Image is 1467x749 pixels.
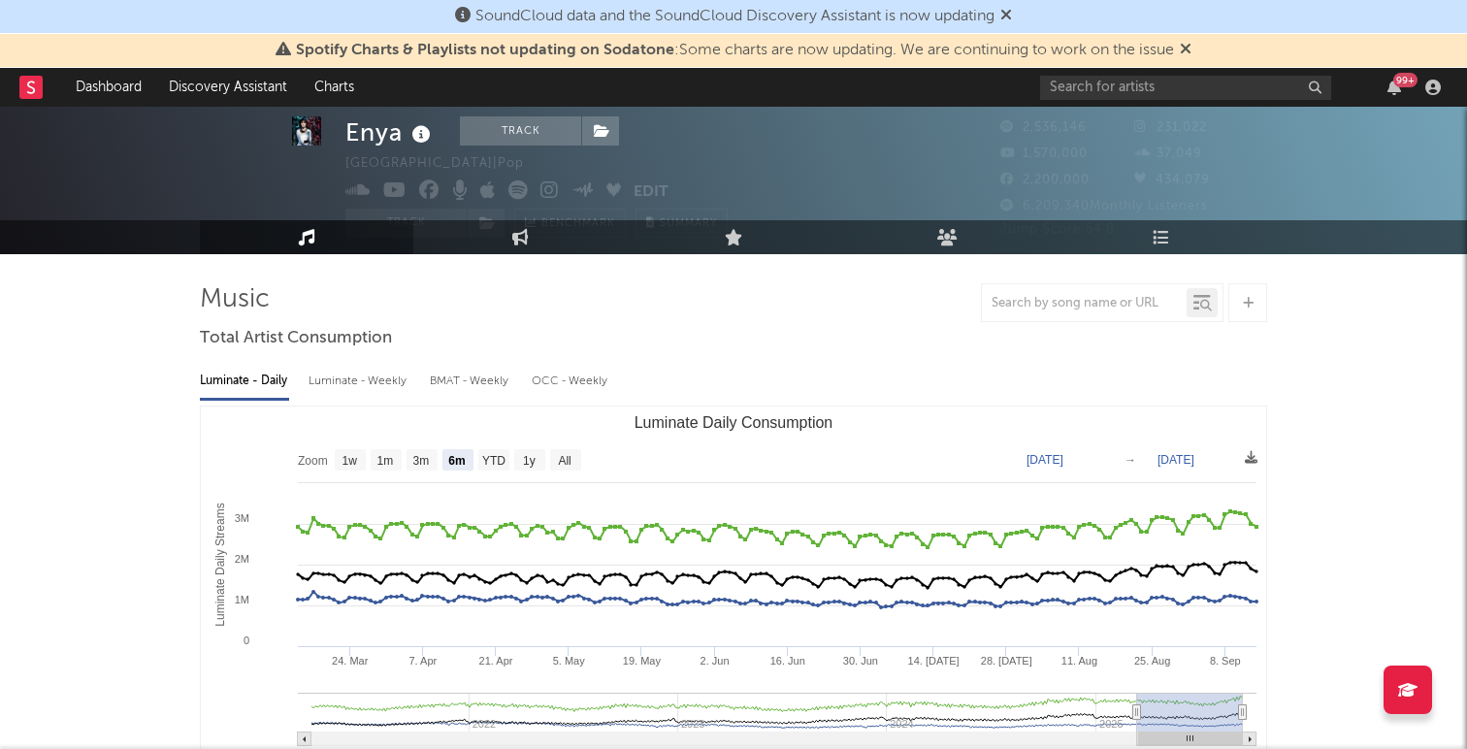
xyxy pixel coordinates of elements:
span: 1,570,000 [1000,147,1088,160]
span: Benchmark [541,212,615,236]
text: YTD [482,454,505,468]
text: 16. Jun [770,655,805,667]
text: → [1125,453,1136,467]
text: 24. Mar [332,655,369,667]
text: [DATE] [1027,453,1063,467]
div: Enya [345,116,436,148]
text: All [558,454,570,468]
text: 5. May [553,655,586,667]
text: 8. Sep [1210,655,1241,667]
div: Luminate - Daily [200,365,289,398]
text: 2. Jun [701,655,730,667]
button: Track [460,116,581,146]
text: Zoom [298,454,328,468]
button: Edit [634,180,668,205]
text: 2M [235,553,249,565]
button: 99+ [1387,80,1401,95]
span: : Some charts are now updating. We are continuing to work on the issue [296,43,1174,58]
text: 19. May [623,655,662,667]
span: Dismiss [1180,43,1191,58]
span: 231,022 [1134,121,1207,134]
div: 99 + [1393,73,1418,87]
span: 2,536,146 [1000,121,1087,134]
text: 11. Aug [1061,655,1097,667]
a: Discovery Assistant [155,68,301,107]
text: 0 [244,635,249,646]
div: Luminate - Weekly [309,365,410,398]
text: 3M [235,512,249,524]
text: 3m [413,454,430,468]
a: Charts [301,68,368,107]
span: Total Artist Consumption [200,327,392,350]
text: 28. [DATE] [981,655,1032,667]
span: Spotify Charts & Playlists not updating on Sodatone [296,43,674,58]
text: Luminate Daily Streams [213,503,227,626]
button: Summary [636,209,728,238]
text: 21. Apr [479,655,513,667]
text: 6m [448,454,465,468]
text: 14. [DATE] [908,655,960,667]
span: Dismiss [1000,9,1012,24]
div: BMAT - Weekly [430,365,512,398]
text: 1M [235,594,249,605]
span: 434,079 [1134,174,1210,186]
a: Dashboard [62,68,155,107]
text: 30. Jun [843,655,878,667]
div: OCC - Weekly [532,365,609,398]
text: 7. Apr [408,655,437,667]
span: 6,209,340 Monthly Listeners [1000,200,1208,212]
a: Benchmark [514,209,626,238]
input: Search for artists [1040,76,1331,100]
text: 1m [377,454,394,468]
text: Luminate Daily Consumption [635,414,833,431]
div: [GEOGRAPHIC_DATA] | Pop [345,152,546,176]
text: 25. Aug [1134,655,1170,667]
text: [DATE] [1157,453,1194,467]
span: Summary [660,218,717,229]
span: 37,049 [1134,147,1202,160]
button: Track [345,209,467,238]
text: 1w [342,454,358,468]
span: SoundCloud data and the SoundCloud Discovery Assistant is now updating [475,9,994,24]
span: 2,200,000 [1000,174,1090,186]
text: 1y [523,454,536,468]
input: Search by song name or URL [982,296,1187,311]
